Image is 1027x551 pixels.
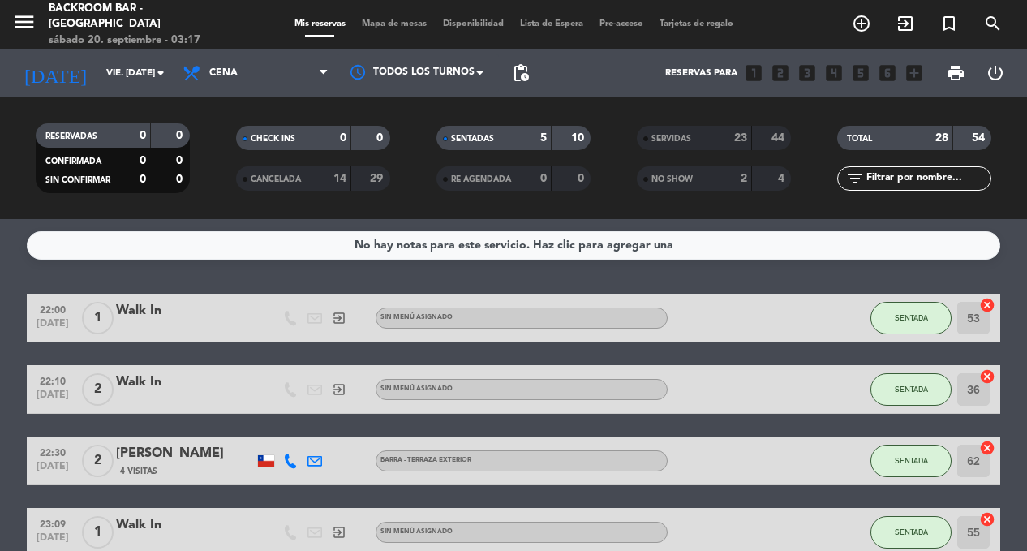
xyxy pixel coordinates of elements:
[904,62,925,84] i: add_box
[140,174,146,185] strong: 0
[986,63,1005,83] i: power_settings_new
[140,130,146,141] strong: 0
[32,514,73,532] span: 23:09
[870,445,952,477] button: SENTADA
[355,236,673,255] div: No hay notas para este servicio. Haz clic para agregar una
[451,175,511,183] span: RE AGENDADA
[32,442,73,461] span: 22:30
[12,10,37,40] button: menu
[32,461,73,480] span: [DATE]
[12,55,98,91] i: [DATE]
[578,173,587,184] strong: 0
[979,440,995,456] i: cancel
[883,10,927,37] span: WALK IN
[332,525,346,540] i: exit_to_app
[896,14,915,33] i: exit_to_app
[251,135,295,143] span: CHECK INS
[380,457,471,463] span: BARRA - TERRAZA EXTERIOR
[116,443,254,464] div: [PERSON_NAME]
[340,132,346,144] strong: 0
[651,135,691,143] span: SERVIDAS
[852,14,871,33] i: add_circle_outline
[895,313,928,322] span: SENTADA
[380,528,453,535] span: Sin menú asignado
[895,385,928,394] span: SENTADA
[116,372,254,393] div: Walk In
[82,516,114,549] span: 1
[116,300,254,321] div: Walk In
[976,49,1016,97] div: LOG OUT
[380,314,453,321] span: Sin menú asignado
[251,175,301,183] span: CANCELADA
[778,173,788,184] strong: 4
[865,170,990,187] input: Filtrar por nombre...
[82,445,114,477] span: 2
[45,132,97,140] span: RESERVADAS
[651,175,693,183] span: NO SHOW
[49,32,245,49] div: sábado 20. septiembre - 03:17
[451,135,494,143] span: SENTADAS
[140,155,146,166] strong: 0
[870,516,952,549] button: SENTADA
[734,132,747,144] strong: 23
[82,373,114,406] span: 2
[870,373,952,406] button: SENTADA
[286,19,354,28] span: Mis reservas
[540,132,547,144] strong: 5
[511,63,531,83] span: pending_actions
[870,302,952,334] button: SENTADA
[770,62,791,84] i: looks_two
[971,10,1015,37] span: BUSCAR
[333,173,346,184] strong: 14
[116,514,254,536] div: Walk In
[797,62,818,84] i: looks_3
[45,157,101,166] span: CONFIRMADA
[895,527,928,536] span: SENTADA
[571,132,587,144] strong: 10
[512,19,591,28] span: Lista de Espera
[540,173,547,184] strong: 0
[823,62,844,84] i: looks_4
[380,385,453,392] span: Sin menú asignado
[840,10,883,37] span: RESERVAR MESA
[979,368,995,385] i: cancel
[927,10,971,37] span: Reserva especial
[332,382,346,397] i: exit_to_app
[877,62,898,84] i: looks_6
[850,62,871,84] i: looks_5
[972,132,988,144] strong: 54
[979,511,995,527] i: cancel
[591,19,651,28] span: Pre-acceso
[979,297,995,313] i: cancel
[151,63,170,83] i: arrow_drop_down
[946,63,965,83] span: print
[354,19,435,28] span: Mapa de mesas
[209,67,238,79] span: Cena
[435,19,512,28] span: Disponibilidad
[743,62,764,84] i: looks_one
[332,311,346,325] i: exit_to_app
[32,318,73,337] span: [DATE]
[176,130,186,141] strong: 0
[32,390,73,408] span: [DATE]
[935,132,948,144] strong: 28
[845,169,865,188] i: filter_list
[176,174,186,185] strong: 0
[82,302,114,334] span: 1
[895,456,928,465] span: SENTADA
[49,1,245,32] div: Backroom Bar - [GEOGRAPHIC_DATA]
[370,173,386,184] strong: 29
[12,10,37,34] i: menu
[32,532,73,551] span: [DATE]
[771,132,788,144] strong: 44
[983,14,1003,33] i: search
[45,176,110,184] span: SIN CONFIRMAR
[741,173,747,184] strong: 2
[32,299,73,318] span: 22:00
[939,14,959,33] i: turned_in_not
[847,135,872,143] span: TOTAL
[665,67,737,79] span: Reservas para
[32,371,73,390] span: 22:10
[376,132,386,144] strong: 0
[120,465,157,478] span: 4 Visitas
